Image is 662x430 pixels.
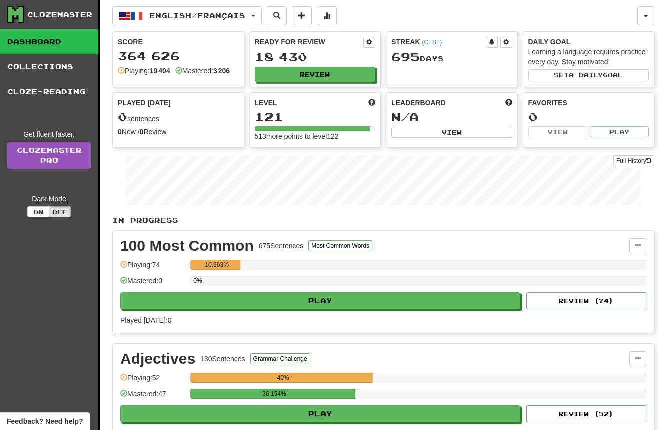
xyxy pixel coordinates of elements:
[118,110,127,124] span: 0
[528,47,649,67] div: Learning a language requires practice every day. Stay motivated!
[526,405,646,422] button: Review (52)
[120,373,185,389] div: Playing: 52
[391,98,446,108] span: Leaderboard
[255,51,376,63] div: 18 430
[140,128,144,136] strong: 0
[49,206,71,217] button: Off
[193,373,373,383] div: 40%
[118,66,170,76] div: Playing:
[569,71,603,78] span: a daily
[292,6,312,25] button: Add sentence to collection
[120,260,185,276] div: Playing: 74
[267,6,287,25] button: Search sentences
[7,194,91,204] div: Dark Mode
[118,127,239,137] div: New / Review
[120,238,254,253] div: 100 Most Common
[7,142,91,169] a: ClozemasterPro
[391,51,512,64] div: Day s
[120,405,520,422] button: Play
[7,129,91,139] div: Get fluent faster.
[422,39,442,46] a: (CEST)
[613,155,654,166] button: Full History
[255,111,376,123] div: 121
[368,98,375,108] span: Score more points to level up
[175,66,230,76] div: Mastered:
[112,6,262,25] button: English/Français
[193,389,355,399] div: 36.154%
[255,67,376,82] button: Review
[120,276,185,292] div: Mastered: 0
[112,215,654,225] p: In Progress
[528,126,587,137] button: View
[250,353,310,364] button: Grammar Challenge
[27,206,49,217] button: On
[391,127,512,138] button: View
[118,111,239,124] div: sentences
[255,37,364,47] div: Ready for Review
[150,67,170,75] strong: 19 404
[120,316,171,324] span: Played [DATE]: 0
[118,50,239,62] div: 364 626
[193,260,240,270] div: 10.963%
[118,98,171,108] span: Played [DATE]
[259,241,304,251] div: 675 Sentences
[505,98,512,108] span: This week in points, UTC
[255,131,376,141] div: 513 more points to level 122
[391,37,486,47] div: Streak
[27,10,92,20] div: Clozemaster
[200,354,245,364] div: 130 Sentences
[317,6,337,25] button: More stats
[149,11,245,20] span: English / Français
[120,351,195,366] div: Adjectives
[118,128,122,136] strong: 0
[528,37,649,47] div: Daily Goal
[391,50,420,64] span: 695
[213,67,230,75] strong: 3 206
[118,37,239,47] div: Score
[528,111,649,123] div: 0
[528,98,649,108] div: Favorites
[391,110,419,124] span: N/A
[7,416,83,426] span: Open feedback widget
[120,292,520,309] button: Play
[590,126,649,137] button: Play
[526,292,646,309] button: Review (74)
[528,69,649,80] button: Seta dailygoal
[308,240,372,251] button: Most Common Words
[120,389,185,405] div: Mastered: 47
[255,98,277,108] span: Level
